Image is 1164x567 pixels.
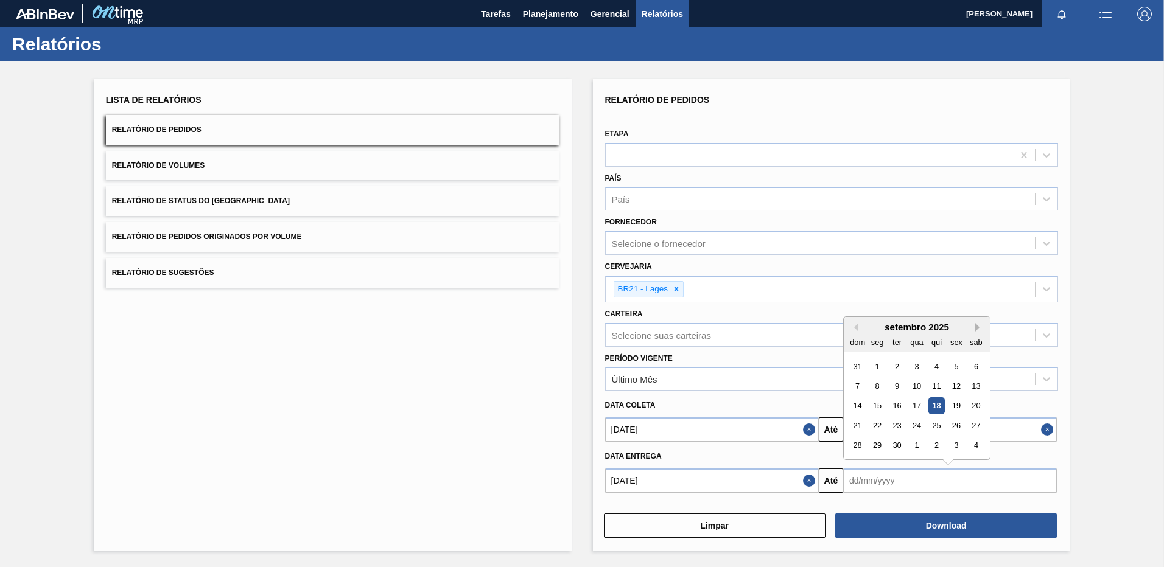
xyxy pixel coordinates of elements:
[869,417,885,434] div: Choose segunda-feira, 22 de setembro de 2025
[869,378,885,394] div: Choose segunda-feira, 8 de setembro de 2025
[889,417,905,434] div: Choose terça-feira, 23 de setembro de 2025
[948,437,964,454] div: Choose sexta-feira, 3 de outubro de 2025
[112,125,202,134] span: Relatório de Pedidos
[605,417,819,442] input: dd/mm/yyyy
[948,358,964,375] div: Choose sexta-feira, 5 de setembro de 2025
[889,378,905,394] div: Choose terça-feira, 9 de setembro de 2025
[928,437,945,454] div: Choose quinta-feira, 2 de outubro de 2025
[1041,417,1057,442] button: Close
[614,282,670,297] div: BR21 - Lages
[849,334,866,350] div: dom
[605,452,662,461] span: Data entrega
[605,130,629,138] label: Etapa
[889,358,905,375] div: Choose terça-feira, 2 de setembro de 2025
[106,222,559,252] button: Relatório de Pedidos Originados por Volume
[605,218,657,226] label: Fornecedor
[928,334,945,350] div: qui
[112,232,302,241] span: Relatório de Pedidos Originados por Volume
[106,151,559,181] button: Relatório de Volumes
[948,398,964,414] div: Choose sexta-feira, 19 de setembro de 2025
[869,334,885,350] div: seg
[889,437,905,454] div: Choose terça-feira, 30 de setembro de 2025
[968,417,984,434] div: Choose sábado, 27 de setembro de 2025
[106,258,559,288] button: Relatório de Sugestões
[849,398,866,414] div: Choose domingo, 14 de setembro de 2025
[975,323,984,332] button: Next Month
[908,358,925,375] div: Choose quarta-feira, 3 de setembro de 2025
[835,513,1057,538] button: Download
[1098,7,1113,21] img: userActions
[889,334,905,350] div: ter
[908,398,925,414] div: Choose quarta-feira, 17 de setembro de 2025
[847,357,986,455] div: month 2025-09
[850,323,858,332] button: Previous Month
[1137,7,1152,21] img: Logout
[849,358,866,375] div: Choose domingo, 31 de agosto de 2025
[16,9,74,19] img: TNhmsLtSVTkK8tSr43FrP2fwEKptu5GPRR3wAAAABJRU5ErkJggg==
[869,437,885,454] div: Choose segunda-feira, 29 de setembro de 2025
[928,398,945,414] div: Choose quinta-feira, 18 de setembro de 2025
[819,468,843,493] button: Até
[591,7,629,21] span: Gerencial
[605,262,652,271] label: Cervejaria
[843,468,1057,493] input: dd/mm/yyyy
[869,358,885,375] div: Choose segunda-feira, 1 de setembro de 2025
[612,194,630,204] div: País
[803,468,819,493] button: Close
[849,378,866,394] div: Choose domingo, 7 de setembro de 2025
[605,468,819,493] input: dd/mm/yyyy
[803,417,819,442] button: Close
[928,417,945,434] div: Choose quinta-feira, 25 de setembro de 2025
[908,378,925,394] div: Choose quarta-feira, 10 de setembro de 2025
[849,437,866,454] div: Choose domingo, 28 de setembro de 2025
[523,7,578,21] span: Planejamento
[112,197,290,205] span: Relatório de Status do [GEOGRAPHIC_DATA]
[908,334,925,350] div: qua
[968,378,984,394] div: Choose sábado, 13 de setembro de 2025
[112,161,205,170] span: Relatório de Volumes
[928,358,945,375] div: Choose quinta-feira, 4 de setembro de 2025
[968,358,984,375] div: Choose sábado, 6 de setembro de 2025
[849,417,866,434] div: Choose domingo, 21 de setembro de 2025
[908,437,925,454] div: Choose quarta-feira, 1 de outubro de 2025
[106,95,202,105] span: Lista de Relatórios
[604,513,826,538] button: Limpar
[12,37,228,51] h1: Relatórios
[1042,5,1081,23] button: Notificações
[605,310,643,318] label: Carteira
[844,322,990,332] div: setembro 2025
[642,7,683,21] span: Relatórios
[612,238,706,249] div: Selecione o fornecedor
[948,417,964,434] div: Choose sexta-feira, 26 de setembro de 2025
[112,268,214,277] span: Relatório de Sugestões
[869,398,885,414] div: Choose segunda-feira, 15 de setembro de 2025
[605,401,656,409] span: Data coleta
[481,7,511,21] span: Tarefas
[968,398,984,414] div: Choose sábado, 20 de setembro de 2025
[908,417,925,434] div: Choose quarta-feira, 24 de setembro de 2025
[968,334,984,350] div: sab
[605,95,710,105] span: Relatório de Pedidos
[605,174,622,183] label: País
[948,378,964,394] div: Choose sexta-feira, 12 de setembro de 2025
[968,437,984,454] div: Choose sábado, 4 de outubro de 2025
[612,374,657,384] div: Último Mês
[605,354,673,363] label: Período Vigente
[819,417,843,442] button: Até
[106,186,559,216] button: Relatório de Status do [GEOGRAPHIC_DATA]
[928,378,945,394] div: Choose quinta-feira, 11 de setembro de 2025
[106,115,559,145] button: Relatório de Pedidos
[889,398,905,414] div: Choose terça-feira, 16 de setembro de 2025
[612,330,711,340] div: Selecione suas carteiras
[948,334,964,350] div: sex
